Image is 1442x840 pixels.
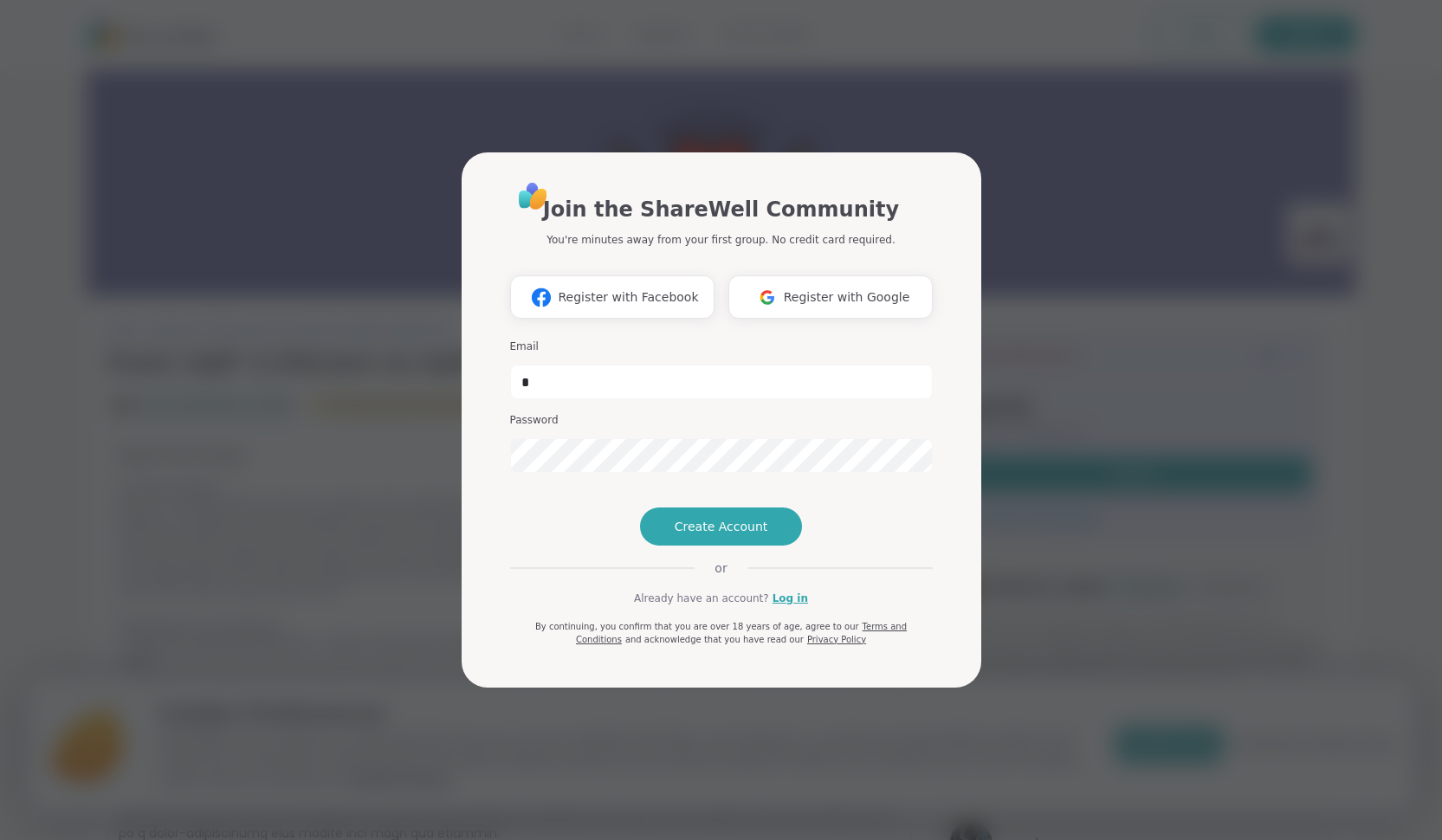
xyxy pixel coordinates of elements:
[694,559,747,577] span: or
[773,591,808,606] a: Log in
[728,275,933,319] button: Register with Google
[634,591,769,606] span: Already have an account?
[514,177,553,216] img: ShareWell Logo
[525,281,558,313] img: ShareWell Logomark
[543,194,899,225] h1: Join the ShareWell Community
[640,507,803,546] button: Create Account
[510,275,715,319] button: Register with Facebook
[576,622,907,644] a: Terms and Conditions
[675,518,768,535] span: Create Account
[546,232,895,248] p: You're minutes away from your first group. No credit card required.
[784,288,910,307] span: Register with Google
[558,288,698,307] span: Register with Facebook
[510,413,933,428] h3: Password
[535,622,859,631] span: By continuing, you confirm that you are over 18 years of age, agree to our
[510,339,933,354] h3: Email
[807,635,866,644] a: Privacy Policy
[751,281,784,313] img: ShareWell Logomark
[625,635,804,644] span: and acknowledge that you have read our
